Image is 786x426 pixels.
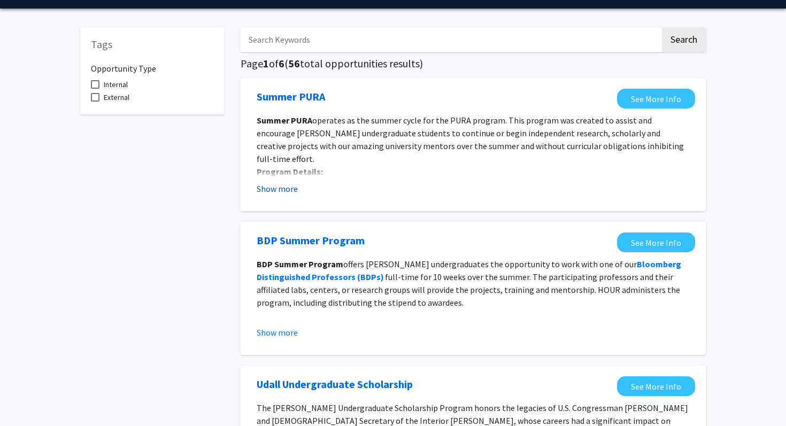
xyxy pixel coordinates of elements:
a: Opens in a new tab [257,89,325,105]
span: 1 [263,57,269,70]
a: Opens in a new tab [617,376,695,396]
span: 6 [279,57,284,70]
strong: Summer PURA [257,115,312,126]
strong: Program Details: [257,166,323,177]
button: Show more [257,326,298,339]
span: External [104,91,129,104]
iframe: Chat [8,378,45,418]
a: Opens in a new tab [257,376,413,392]
h6: Opportunity Type [91,55,214,74]
button: Search [662,27,706,52]
a: Opens in a new tab [257,233,365,249]
button: Show more [257,182,298,195]
strong: BDP Summer Program [257,259,343,269]
a: Opens in a new tab [617,89,695,109]
span: operates as the summer cycle for the PURA program. This program was created to assist and encoura... [257,115,684,164]
a: Opens in a new tab [617,233,695,252]
p: offers [PERSON_NAME] undergraduates the opportunity to work with one of our full-time for 10 week... [257,258,690,309]
h5: Tags [91,38,214,51]
span: 56 [288,57,300,70]
input: Search Keywords [241,27,660,52]
span: Internal [104,78,128,91]
h5: Page of ( total opportunities results) [241,57,706,70]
